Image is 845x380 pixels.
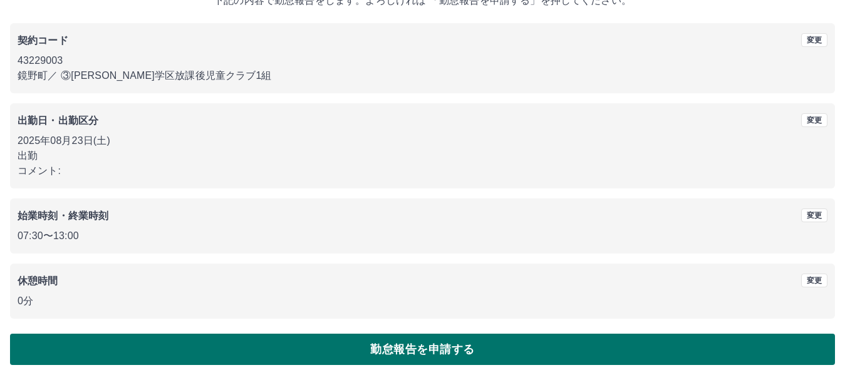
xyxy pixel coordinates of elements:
button: 変更 [801,33,827,47]
p: 43229003 [18,53,827,68]
p: 2025年08月23日(土) [18,133,827,148]
button: 変更 [801,208,827,222]
b: 出勤日・出勤区分 [18,115,98,126]
p: コメント: [18,163,827,178]
p: 0分 [18,294,827,309]
p: 出勤 [18,148,827,163]
button: 変更 [801,113,827,127]
p: 鏡野町 ／ ③[PERSON_NAME]学区放課後児童クラブ1組 [18,68,827,83]
button: 勤怠報告を申請する [10,334,835,365]
button: 変更 [801,274,827,287]
p: 07:30 〜 13:00 [18,229,827,244]
b: 始業時刻・終業時刻 [18,210,108,221]
b: 契約コード [18,35,68,46]
b: 休憩時間 [18,275,58,286]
